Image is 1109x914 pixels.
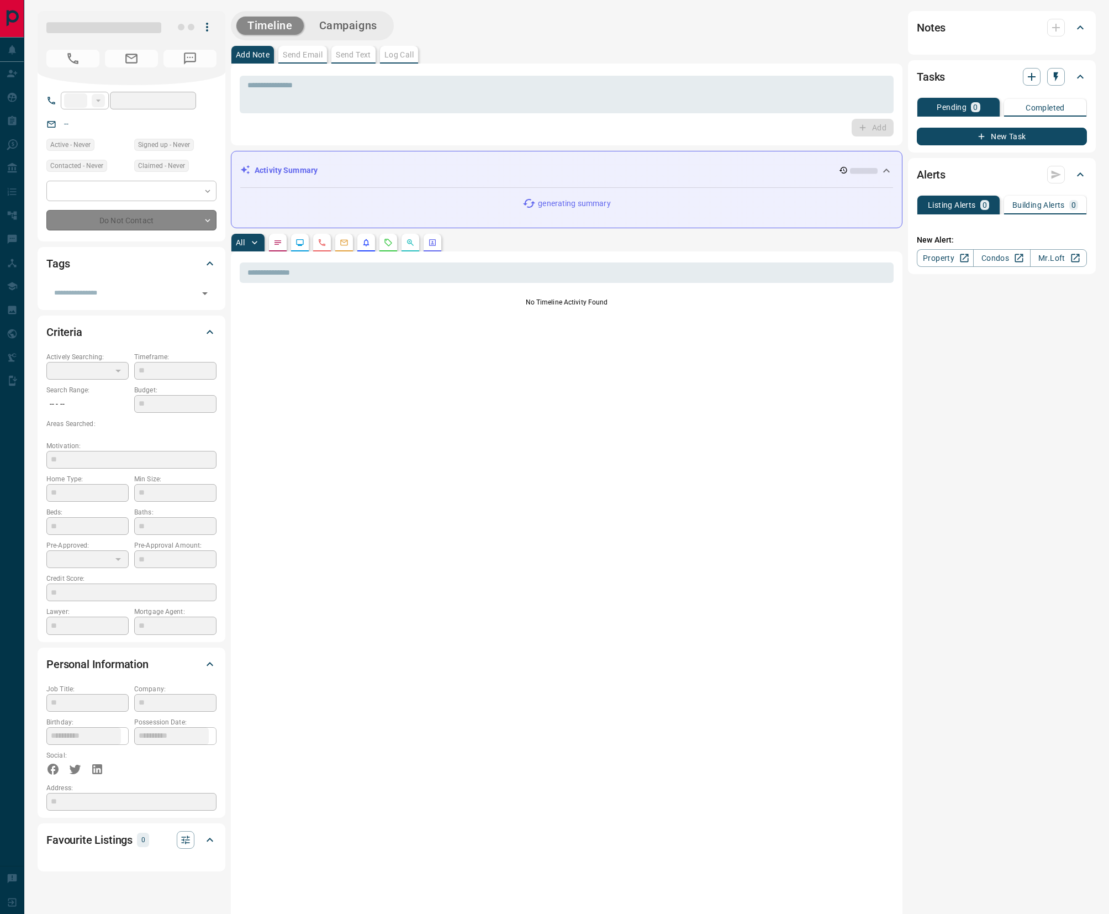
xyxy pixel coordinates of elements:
p: Lawyer: [46,607,129,617]
div: Notes [917,14,1087,41]
h2: Personal Information [46,655,149,673]
h2: Alerts [917,166,946,183]
h2: Tags [46,255,70,272]
svg: Agent Actions [428,238,437,247]
button: Timeline [236,17,304,35]
p: Min Size: [134,474,216,484]
p: New Alert: [917,234,1087,246]
p: Home Type: [46,474,129,484]
p: Address: [46,783,216,793]
span: Contacted - Never [50,160,103,171]
p: Pre-Approval Amount: [134,540,216,550]
div: Activity Summary [240,160,893,181]
a: -- [64,119,68,128]
a: Mr.Loft [1030,249,1087,267]
p: Job Title: [46,684,129,694]
div: Favourite Listings0 [46,827,216,853]
button: Campaigns [308,17,388,35]
p: Budget: [134,385,216,395]
svg: Notes [273,238,282,247]
div: Alerts [917,161,1087,188]
p: Search Range: [46,385,129,395]
p: Baths: [134,507,216,517]
span: Active - Never [50,139,91,150]
span: Claimed - Never [138,160,185,171]
p: Credit Score: [46,574,216,584]
p: 0 [983,201,987,209]
div: Personal Information [46,651,216,677]
p: All [236,239,245,246]
span: No Email [105,50,158,67]
p: generating summary [538,198,610,209]
p: Mortgage Agent: [134,607,216,617]
span: Signed up - Never [138,139,190,150]
p: Add Note [236,51,270,59]
p: Company: [134,684,216,694]
p: Social: [46,750,129,760]
p: Completed [1026,104,1065,112]
h2: Favourite Listings [46,831,133,849]
div: Do Not Contact [46,210,216,230]
p: Pre-Approved: [46,540,129,550]
div: Tasks [917,64,1087,90]
p: No Timeline Activity Found [240,297,894,307]
svg: Requests [384,238,393,247]
p: Activity Summary [255,165,318,176]
p: 0 [140,834,146,846]
h2: Notes [917,19,946,36]
a: Condos [973,249,1030,267]
p: Pending [937,103,967,111]
div: Criteria [46,319,216,345]
button: New Task [917,128,1087,145]
svg: Listing Alerts [362,238,371,247]
p: Motivation: [46,441,216,451]
svg: Calls [318,238,326,247]
p: Building Alerts [1012,201,1065,209]
p: 0 [973,103,978,111]
p: Beds: [46,507,129,517]
h2: Criteria [46,323,82,341]
div: Tags [46,250,216,277]
p: Areas Searched: [46,419,216,429]
p: Birthday: [46,717,129,727]
svg: Opportunities [406,238,415,247]
svg: Lead Browsing Activity [295,238,304,247]
a: Property [917,249,974,267]
span: No Number [163,50,216,67]
p: Actively Searching: [46,352,129,362]
svg: Emails [340,238,348,247]
p: Timeframe: [134,352,216,362]
h2: Tasks [917,68,945,86]
p: Possession Date: [134,717,216,727]
span: No Number [46,50,99,67]
button: Open [197,286,213,301]
p: Listing Alerts [928,201,976,209]
p: 0 [1071,201,1076,209]
p: -- - -- [46,395,129,413]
